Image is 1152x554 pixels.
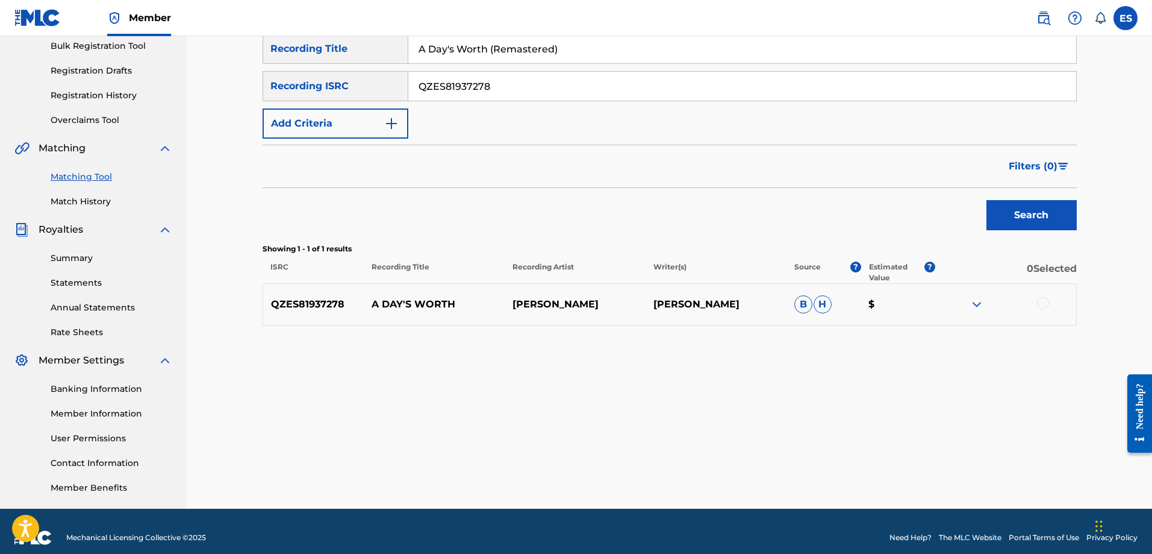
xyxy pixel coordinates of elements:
span: Member [129,11,171,25]
a: Need Help? [889,532,932,543]
div: Notifications [1094,12,1106,24]
a: Registration Drafts [51,65,172,77]
a: Match History [51,195,172,208]
img: MLC Logo [14,9,61,27]
img: help [1068,11,1082,25]
div: Help [1063,6,1087,30]
img: Member Settings [14,353,29,368]
img: expand [158,353,172,368]
button: Search [986,200,1077,230]
a: The MLC Website [939,532,1001,543]
span: H [814,295,832,313]
a: Member Information [51,408,172,420]
a: Overclaims Tool [51,114,172,127]
a: Member Benefits [51,482,172,494]
img: Top Rightsholder [107,11,122,25]
span: Matching [39,141,86,156]
a: Privacy Policy [1086,532,1138,543]
a: Annual Statements [51,301,172,314]
p: Source [794,262,821,283]
a: Bulk Registration Tool [51,40,172,52]
a: Public Search [1032,6,1056,30]
p: ISRC [263,262,364,283]
span: ? [850,262,861,272]
div: Drag [1095,508,1103,544]
p: Showing 1 - 1 of 1 results [263,244,1077,254]
a: Banking Information [51,383,172,395]
a: Matching Tool [51,171,172,183]
img: search [1036,11,1051,25]
a: Summary [51,252,172,265]
img: 9d2ae6d4665cec9f34b9.svg [384,116,399,131]
button: Add Criteria [263,109,408,139]
span: Royalties [39,222,83,237]
img: Matching [14,141,30,156]
p: QZES81937278 [263,297,364,312]
img: logo [14,530,52,545]
p: Writer(s) [646,262,786,283]
span: Filters ( 0 ) [1009,159,1057,174]
span: Mechanical Licensing Collective © 2025 [66,532,206,543]
p: Recording Artist [505,262,646,283]
a: Registration History [51,89,172,102]
p: 0 Selected [935,262,1076,283]
p: [PERSON_NAME] [505,297,646,312]
a: User Permissions [51,432,172,445]
a: Portal Terms of Use [1009,532,1079,543]
button: Filters (0) [1001,151,1077,181]
div: User Menu [1113,6,1138,30]
img: expand [970,297,984,312]
img: expand [158,141,172,156]
span: ? [924,262,935,272]
form: Search Form [263,34,1077,236]
p: [PERSON_NAME] [646,297,786,312]
a: Rate Sheets [51,326,172,339]
img: expand [158,222,172,237]
p: A DAY'S WORTH [364,297,505,312]
span: Member Settings [39,353,124,368]
img: filter [1058,163,1068,170]
iframe: Resource Center [1118,365,1152,462]
a: Statements [51,277,172,289]
p: Recording Title [363,262,504,283]
a: Contact Information [51,457,172,470]
p: $ [861,297,935,312]
iframe: Chat Widget [1092,496,1152,554]
p: Estimated Value [869,262,924,283]
img: Royalties [14,222,29,237]
span: B [794,295,812,313]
